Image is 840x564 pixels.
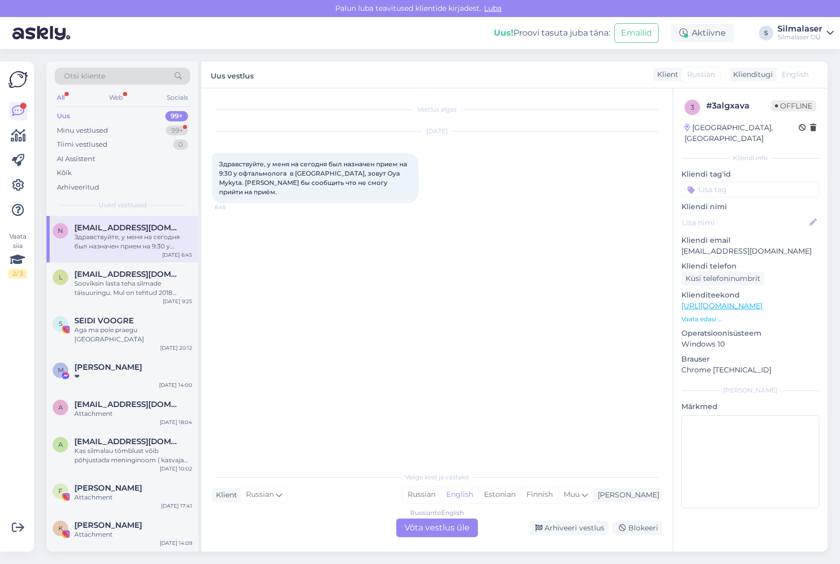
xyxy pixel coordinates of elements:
div: Socials [165,91,190,104]
div: Vaata siia [8,232,27,278]
b: Uus! [494,28,514,38]
span: English [782,69,808,80]
div: [DATE] 17:41 [161,502,192,510]
div: 0 [173,139,188,150]
div: [DATE] 14:09 [160,539,192,547]
span: arterin@gmail.com [74,437,182,446]
div: [DATE] 14:00 [159,381,192,389]
label: Uus vestlus [211,68,254,82]
div: Silmalaser [777,25,822,33]
p: Märkmed [681,401,819,412]
div: [DATE] 20:12 [160,344,192,352]
span: Muu [564,490,580,499]
div: Attachment [74,530,192,539]
p: Chrome [TECHNICAL_ID] [681,365,819,375]
div: 99+ [166,126,188,136]
span: S [59,320,63,327]
p: Vaata edasi ... [681,315,819,324]
div: Võta vestlus üle [396,519,478,537]
input: Lisa nimi [682,217,807,228]
p: Operatsioonisüsteem [681,328,819,339]
div: Valige keel ja vastake [212,473,662,482]
span: M [58,366,64,374]
div: [PERSON_NAME] [681,386,819,395]
p: Brauser [681,354,819,365]
span: Uued vestlused [99,200,147,210]
span: K [58,524,63,532]
div: Klienditugi [729,69,773,80]
span: F [58,487,63,495]
span: Margot Mõisavald [74,363,142,372]
div: Finnish [521,487,558,503]
span: Otsi kliente [64,71,105,82]
span: n [58,227,63,234]
div: Estonian [478,487,521,503]
p: Kliendi telefon [681,261,819,272]
p: Kliendi nimi [681,201,819,212]
span: Luba [481,4,505,13]
div: Russian to English [410,508,464,518]
div: Attachment [74,409,192,418]
div: Kas silmalau tõmblust võib põhjustada meninginoom ( kasvaja silmanarvi piirkonnas)? [74,446,192,465]
div: Sooviksin lasta teha silmade täisuuringu. Mul on tehtud 2018 mõlemale silmale kaeoperatsioon Silm... [74,279,192,297]
div: Kliendi info [681,153,819,163]
div: Klient [212,490,237,500]
input: Lisa tag [681,182,819,197]
div: English [441,487,478,503]
div: Blokeeri [613,521,662,535]
p: Kliendi email [681,235,819,246]
div: Arhiveeritud [57,182,99,193]
div: Proovi tasuta juba täna: [494,27,610,39]
div: ❤ [74,372,192,381]
p: Windows 10 [681,339,819,350]
span: amjokelafin@gmail.com [74,400,182,409]
span: a [58,403,63,411]
span: Russian [246,489,274,500]
span: Offline [771,100,816,112]
span: Russian [687,69,715,80]
span: 3 [691,103,694,111]
span: 6:45 [215,203,254,211]
div: Kõik [57,168,72,178]
div: Attachment [74,493,192,502]
div: Tiimi vestlused [57,139,107,150]
p: Klienditeekond [681,290,819,301]
div: Vestlus algas [212,105,662,114]
span: SEIDI VOOGRE [74,316,134,325]
span: Здравствуйте, у меня на сегодня был назначен прием на 9:30 у офтальмолога в [GEOGRAPHIC_DATA], зо... [219,160,409,196]
p: [EMAIL_ADDRESS][DOMAIN_NAME] [681,246,819,257]
a: [URL][DOMAIN_NAME] [681,301,763,310]
div: [DATE] 18:04 [160,418,192,426]
div: [PERSON_NAME] [594,490,659,500]
span: Frida Brit Noor [74,483,142,493]
div: [GEOGRAPHIC_DATA], [GEOGRAPHIC_DATA] [685,122,799,144]
div: Здравствуйте, у меня на сегодня был назначен прием на 9:30 у офтальмолога в [GEOGRAPHIC_DATA], зо... [74,232,192,251]
span: Kari Viikna [74,521,142,530]
div: All [55,91,67,104]
img: Askly Logo [8,70,28,89]
span: nikaoya@gmail.com [74,223,182,232]
div: 99+ [165,111,188,121]
span: lindakolk47@hotmail.com [74,270,182,279]
div: [DATE] 10:02 [160,465,192,473]
div: [DATE] 9:25 [163,297,192,305]
span: a [58,441,63,448]
div: 2 / 3 [8,269,27,278]
div: Silmalaser OÜ [777,33,822,41]
button: Emailid [614,23,659,43]
div: Arhiveeri vestlus [529,521,609,535]
div: Küsi telefoninumbrit [681,272,765,286]
p: Kliendi tag'id [681,169,819,180]
div: Aga ma pole praegu [GEOGRAPHIC_DATA] [74,325,192,344]
div: S [759,26,773,40]
div: Russian [402,487,441,503]
div: Aktiivne [671,24,734,42]
div: AI Assistent [57,154,95,164]
div: Klient [653,69,678,80]
div: [DATE] 6:45 [162,251,192,259]
div: [DATE] [212,127,662,136]
div: Web [107,91,125,104]
div: Minu vestlused [57,126,108,136]
div: # 3algxava [706,100,771,112]
div: Uus [57,111,70,121]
